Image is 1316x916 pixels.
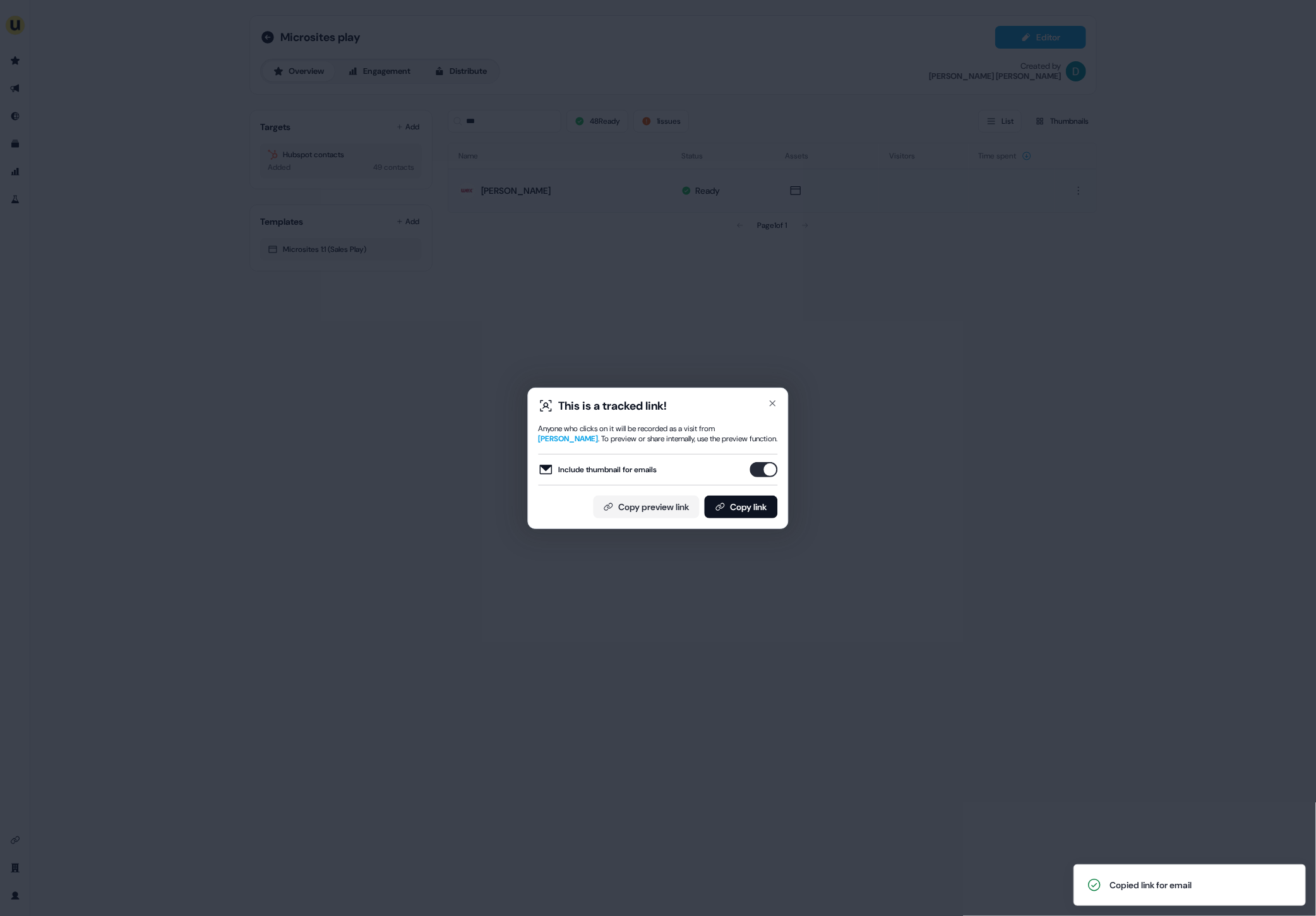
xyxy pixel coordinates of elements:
[594,496,700,518] button: Copy preview link
[1110,879,1192,891] div: Copied link for email
[539,462,657,477] label: Include thumbnail for emails
[539,424,778,444] div: Anyone who clicks on it will be recorded as a visit from . To preview or share internally, use th...
[539,434,599,444] span: [PERSON_NAME]
[705,496,778,518] button: Copy link
[559,398,667,413] div: This is a tracked link!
